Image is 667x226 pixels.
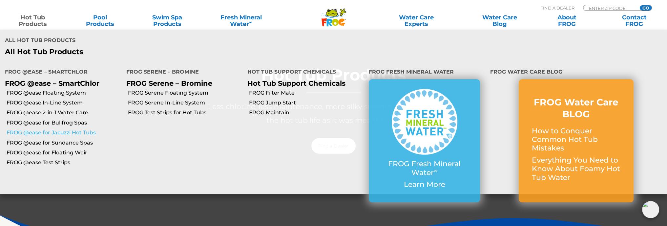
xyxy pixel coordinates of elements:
[128,109,243,116] a: FROG Test Strips for Hot Tubs
[474,14,526,27] a: Water CareBlog
[540,5,574,11] p: Find A Dealer
[5,48,328,56] a: All Hot Tub Products
[7,14,59,27] a: Hot TubProducts
[382,180,467,189] p: Learn More
[7,89,121,97] a: FROG @ease Floating System
[7,139,121,147] a: FROG @ease for Sundance Spas
[532,96,620,120] h3: FROG Water Care BLOG
[369,66,480,79] h4: FROG Fresh Mineral Water
[5,79,116,87] p: FROG @ease – SmartChlor
[490,66,662,79] h4: FROG Water Care Blog
[642,201,659,218] img: openIcon
[434,167,438,174] sup: ∞
[7,149,121,156] a: FROG @ease for Floating Weir
[374,14,459,27] a: Water CareExperts
[249,99,364,106] a: FROG Jump Start
[141,14,193,27] a: Swim SpaProducts
[128,99,243,106] a: FROG Serene In-Line System
[7,99,121,106] a: FROG @ease In-Line System
[249,89,364,97] a: FROG Filter Mate
[7,119,121,126] a: FROG @ease for Bullfrog Spas
[128,89,243,97] a: FROG Serene Floating System
[640,5,652,11] input: GO
[7,159,121,166] a: FROG @ease Test Strips
[249,19,252,25] sup: ∞
[5,34,328,48] h4: All Hot Tub Products
[608,14,660,27] a: ContactFROG
[126,66,238,79] h4: FROG Serene – Bromine
[5,66,116,79] h4: FROG @ease – SmartChlor
[7,129,121,136] a: FROG @ease for Jacuzzi Hot Tubs
[532,127,620,153] p: How to Conquer Common Hot Tub Mistakes
[382,89,467,192] a: FROG Fresh Mineral Water∞ Learn More
[126,79,238,87] p: FROG Serene – Bromine
[247,79,359,87] p: Hot Tub Support Chemicals
[588,5,633,11] input: Zip Code Form
[7,109,121,116] a: FROG @ease 2-in-1 Water Care
[208,14,274,27] a: Fresh MineralWater∞
[532,96,620,185] a: FROG Water Care BLOG How to Conquer Common Hot Tub Mistakes Everything You Need to Know About Foa...
[541,14,593,27] a: AboutFROG
[532,156,620,182] p: Everything You Need to Know About Foamy Hot Tub Water
[247,66,359,79] h4: Hot Tub Support Chemicals
[249,109,364,116] a: FROG Maintain
[74,14,126,27] a: PoolProducts
[382,160,467,177] p: FROG Fresh Mineral Water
